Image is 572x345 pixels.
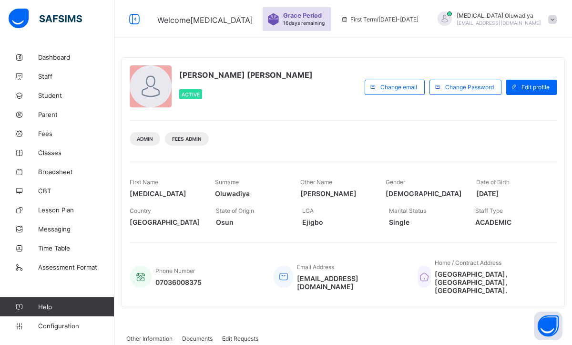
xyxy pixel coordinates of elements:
span: Broadsheet [38,168,114,176]
span: CBT [38,187,114,195]
span: [EMAIL_ADDRESS][DOMAIN_NAME] [457,20,541,26]
span: Grace Period [283,12,322,19]
span: Single [389,218,461,226]
span: [EMAIL_ADDRESS][DOMAIN_NAME] [297,274,403,291]
img: sticker-purple.71386a28dfed39d6af7621340158ba97.svg [267,13,279,25]
span: Home / Contract Address [435,259,501,266]
span: Help [38,303,114,311]
span: Date of Birth [476,178,510,186]
span: LGA [302,207,314,214]
span: Edit profile [521,84,550,91]
span: Ejigbo [302,218,374,226]
span: Assessment Format [38,263,114,271]
span: Admin [137,136,153,142]
span: Staff [38,73,114,80]
span: Fees Admin [172,136,202,142]
span: Active [182,92,200,97]
span: Welcome [MEDICAL_DATA] [157,15,253,25]
span: Change Password [445,84,494,91]
span: Documents [182,335,213,342]
span: Osun [216,218,288,226]
span: Country [130,207,151,214]
span: Configuration [38,322,114,330]
span: Messaging [38,225,114,233]
div: TobiOluwadiya [428,11,562,27]
span: Other Name [300,178,332,186]
span: Other Information [126,335,173,342]
button: Open asap [534,312,562,340]
span: Staff Type [475,207,503,214]
span: [MEDICAL_DATA] [130,189,201,198]
span: [GEOGRAPHIC_DATA] [130,218,202,226]
span: Edit Requests [222,335,258,342]
span: [PERSON_NAME] [300,189,371,198]
span: [GEOGRAPHIC_DATA], [GEOGRAPHIC_DATA], [GEOGRAPHIC_DATA]. [435,270,547,294]
span: State of Origin [216,207,254,214]
span: Oluwadiya [215,189,286,198]
span: Change email [380,84,417,91]
img: safsims [9,9,82,29]
span: 07036008375 [155,278,202,286]
span: Gender [386,178,405,186]
span: [DATE] [476,189,547,198]
span: Student [38,92,114,99]
span: Marital Status [389,207,426,214]
span: Parent [38,111,114,118]
span: [MEDICAL_DATA] Oluwadiya [457,12,541,19]
span: Surname [215,178,239,186]
span: [PERSON_NAME] [PERSON_NAME] [179,70,313,80]
span: [DEMOGRAPHIC_DATA] [386,189,462,198]
span: ACADEMIC [475,218,547,226]
span: Time Table [38,244,114,252]
span: Fees [38,130,114,137]
span: Dashboard [38,53,114,61]
span: First Name [130,178,158,186]
span: 16 days remaining [283,20,325,26]
span: Lesson Plan [38,206,114,214]
span: Classes [38,149,114,157]
span: session/term information [341,16,419,23]
span: Phone Number [155,267,195,274]
span: Email Address [297,263,334,271]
